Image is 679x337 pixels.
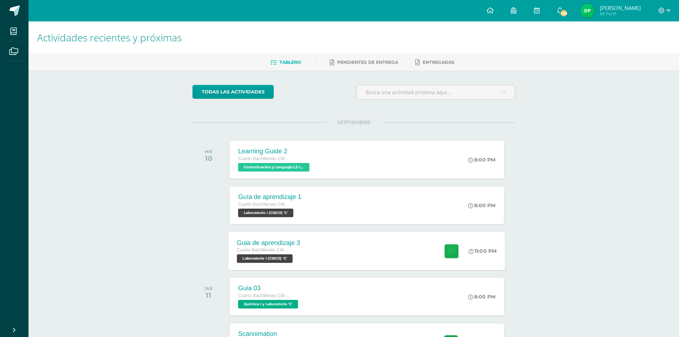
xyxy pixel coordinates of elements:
div: 10 [205,154,213,163]
span: Cuarto Bachillerato CMP Bachillerato en CCLL con Orientación en Computación [238,202,292,207]
span: Cuarto Bachillerato CMP Bachillerato en CCLL con Orientación en Computación [238,156,292,161]
span: Cuarto Bachillerato CMP Bachillerato en CCLL con Orientación en Computación [237,247,291,252]
div: Learning Guide 2 [238,148,311,155]
span: SEPTIEMBRE [326,119,382,126]
span: Mi Perfil [600,11,641,17]
div: Guia 03 [238,285,300,292]
span: Tablero [279,60,301,65]
div: 11:00 PM [469,248,497,254]
div: 11 [205,291,213,300]
div: Guia de aprendizaje 3 [237,239,300,246]
span: Actividades recientes y próximas [37,31,182,44]
span: Laboratorio I (CISCO) 'C' [237,254,293,263]
a: Tablero [271,57,301,68]
div: MIÉ [205,149,213,154]
img: 044602a2241fa7202fddbc7715f74b72.png [580,4,595,18]
div: JUE [205,286,213,291]
div: 8:00 PM [468,202,495,209]
span: 269 [560,9,568,17]
a: todas las Actividades [192,85,274,99]
input: Busca una actividad próxima aquí... [357,85,515,99]
a: Pendientes de entrega [330,57,398,68]
div: Guía de aprendizaje 1 [238,193,301,201]
div: 8:00 PM [468,157,495,163]
span: Pendientes de entrega [337,60,398,65]
span: Cuarto Bachillerato CMP Bachillerato en CCLL con Orientación en Computación [238,293,292,298]
a: Entregadas [415,57,454,68]
span: Entregadas [423,60,454,65]
span: Comunicación y Lenguaje L3 Inglés 'C' [238,163,309,172]
span: [PERSON_NAME] [600,4,641,11]
span: Laboratorio I (CISCO) 'C' [238,209,293,217]
span: Química I y Laboratorio 'C' [238,300,298,308]
div: 8:00 PM [468,293,495,300]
